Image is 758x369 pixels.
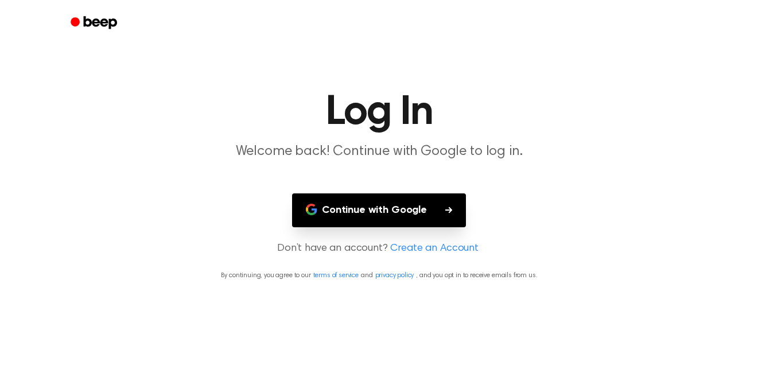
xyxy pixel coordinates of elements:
a: terms of service [313,272,359,279]
a: Beep [63,12,127,34]
a: Create an Account [390,241,479,257]
button: Continue with Google [292,193,466,227]
h1: Log In [85,92,673,133]
a: privacy policy [375,272,414,279]
p: Don’t have an account? [14,241,744,257]
p: Welcome back! Continue with Google to log in. [159,142,600,161]
p: By continuing, you agree to our and , and you opt in to receive emails from us. [14,270,744,281]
